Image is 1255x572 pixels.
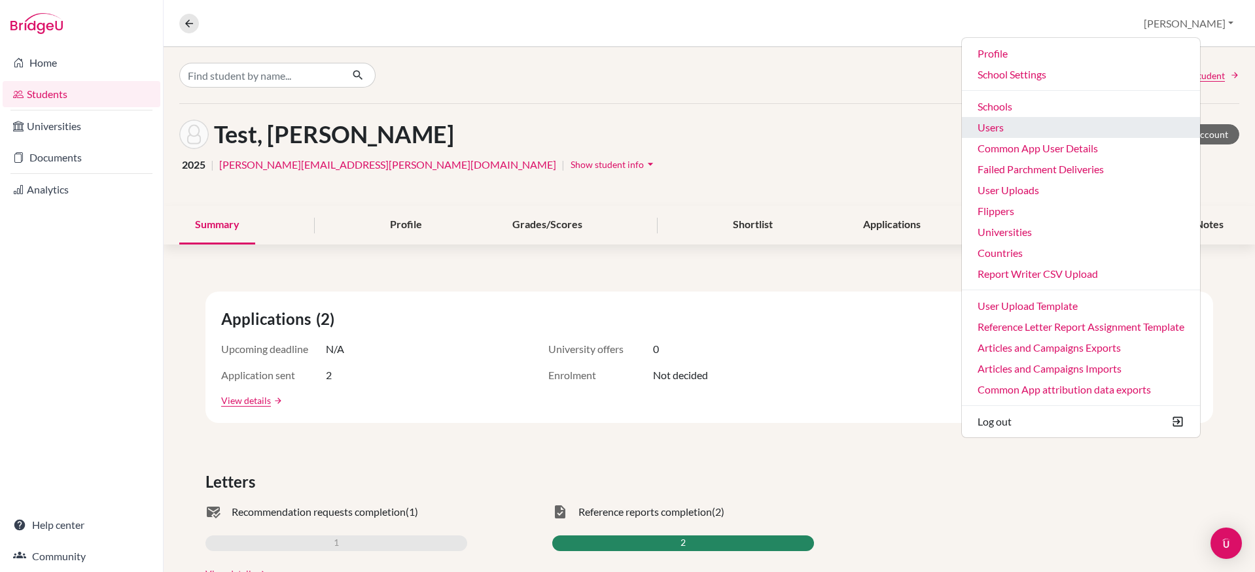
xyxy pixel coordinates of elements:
[221,307,316,331] span: Applications
[3,50,160,76] a: Home
[374,206,438,244] div: Profile
[962,64,1200,85] a: School Settings
[179,120,209,149] img: Kayden Test's avatar
[962,358,1200,379] a: Articles and Campaigns Imports
[326,367,332,383] span: 2
[548,367,653,383] span: Enrolment
[962,263,1200,284] a: Report Writer CSV Upload
[232,504,406,520] span: Recommendation requests completion
[962,96,1200,117] a: Schools
[578,504,712,520] span: Reference reports completion
[548,341,653,357] span: University offers
[497,206,598,244] div: Grades/Scores
[644,158,657,171] i: arrow_drop_down
[962,337,1200,358] a: Articles and Campaigns Exports
[3,113,160,139] a: Universities
[10,13,63,34] img: Bridge-U
[962,316,1200,337] a: Reference Letter Report Assignment Template
[219,157,556,173] a: [PERSON_NAME][EMAIL_ADDRESS][PERSON_NAME][DOMAIN_NAME]
[962,180,1200,201] a: User Uploads
[182,157,205,173] span: 2025
[962,159,1200,180] a: Failed Parchment Deliveries
[962,295,1200,316] a: User Upload Template
[653,367,708,383] span: Not decided
[962,243,1200,263] a: Countries
[962,201,1200,222] a: Flippers
[717,206,788,244] div: Shortlist
[3,177,160,203] a: Analytics
[214,120,454,148] h1: Test, [PERSON_NAME]
[712,504,724,520] span: (2)
[962,379,1200,400] a: Common App attribution data exports
[552,504,568,520] span: task
[221,394,271,407] a: View details
[179,206,255,244] div: Summary
[1172,69,1239,82] a: Next Student
[570,154,658,175] button: Show student infoarrow_drop_down
[3,543,160,569] a: Community
[1211,528,1242,559] div: Open Intercom Messenger
[1138,11,1239,36] button: [PERSON_NAME]
[962,117,1200,138] a: Users
[334,535,339,551] span: 1
[326,341,344,357] span: N/A
[179,63,342,88] input: Find student by name...
[653,341,659,357] span: 0
[681,535,686,551] span: 2
[571,159,644,170] span: Show student info
[962,138,1200,159] a: Common App User Details
[211,157,214,173] span: |
[406,504,418,520] span: (1)
[3,144,160,171] a: Documents
[962,43,1200,64] a: Profile
[205,504,221,520] span: mark_email_read
[3,512,160,538] a: Help center
[271,396,283,405] a: arrow_forward
[561,157,565,173] span: |
[961,37,1201,438] ul: [PERSON_NAME]
[962,222,1200,243] a: Universities
[3,81,160,107] a: Students
[221,341,326,357] span: Upcoming deadline
[962,411,1200,432] button: Log out
[316,307,340,331] span: (2)
[1180,206,1239,244] div: Notes
[847,206,936,244] div: Applications
[205,470,260,494] span: Letters
[221,367,326,383] span: Application sent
